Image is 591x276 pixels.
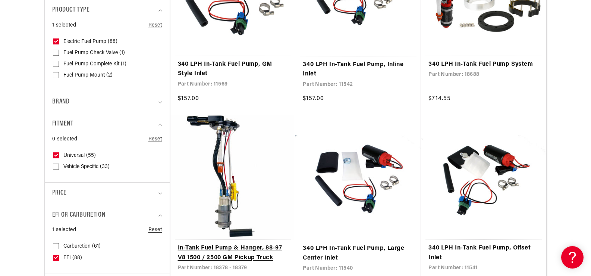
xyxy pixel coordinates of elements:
span: Universal (55) [63,152,96,159]
span: Carburetion (61) [63,243,101,250]
span: Fitment [52,119,73,130]
a: Reset [148,135,162,143]
a: Reset [148,21,162,30]
summary: EFI or Carburetion (1 selected) [52,204,162,226]
summary: Brand (0 selected) [52,91,162,113]
span: Fuel Pump Complete Kit (1) [63,61,126,68]
span: Brand [52,97,70,108]
span: Fuel Pump Check Valve (1) [63,50,125,56]
span: Electric Fuel Pump (88) [63,38,117,45]
a: 340 LPH In-Tank Fuel Pump, GM Style Inlet [178,60,288,79]
span: Product type [52,5,90,16]
a: 340 LPH In-Tank Fuel Pump, Offset Inlet [428,244,539,263]
span: Fuel Pump Mount (2) [63,72,113,79]
span: Vehicle Specific (33) [63,164,110,170]
span: 1 selected [52,21,76,30]
summary: Fitment (0 selected) [52,113,162,135]
a: In-Tank Fuel Pump & Hanger, 88-97 V8 1500 / 2500 GM Pickup Truck [178,244,288,263]
span: EFI or Carburetion [52,210,106,221]
span: Price [52,188,67,198]
a: 340 LPH In-Tank Fuel Pump System [428,60,539,69]
summary: Price [52,183,162,204]
a: 340 LPH In-Tank Fuel Pump, Inline Inlet [303,60,414,79]
a: Reset [148,226,162,234]
span: 1 selected [52,226,76,234]
span: EFI (88) [63,255,82,261]
span: 0 selected [52,135,78,143]
a: 340 LPH In-Tank Fuel Pump, Large Center Inlet [303,244,414,263]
